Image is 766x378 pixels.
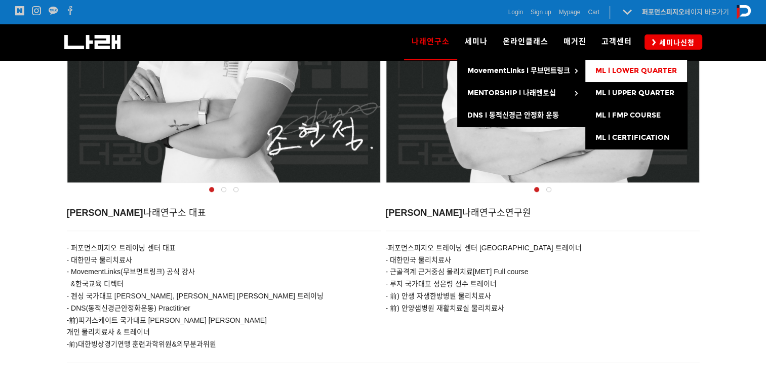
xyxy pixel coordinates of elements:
span: - 퍼포먼스피지오 트레이닝 센터 대표 [67,244,176,252]
a: ML l FMP COURSE [585,104,687,127]
a: MovementLinks l 무브먼트링크 [457,60,585,82]
span: MovementLinks l 무브먼트링크 [467,66,570,75]
a: DNS l 동적신경근 안정화 운동 [457,104,585,127]
span: - 대한민국 물리치료사 - 근골격계 근거중심 물리치료[MET] Full course [386,256,529,276]
span: - 대한민국 물리치료사 [67,256,132,264]
span: ML l UPPER QUARTER [595,89,674,97]
a: MENTORSHIP l 나래멘토십 [457,82,585,104]
span: 세미나 [465,37,488,46]
span: 퍼포먼스피지오 트레이닝 센터 [GEOGRAPHIC_DATA] 트레이너 [388,244,581,252]
span: 前) [69,316,78,324]
span: 매거진 [563,37,586,46]
a: Login [508,7,523,17]
a: 세미나 [457,24,495,60]
span: 한국교육 디렉터 [67,280,124,288]
a: 온라인클래스 [495,24,556,60]
span: 나래연구소 [412,33,450,50]
strong: [PERSON_NAME] [67,208,143,218]
span: - 前) 안생 자생한방병원 물리치료사 [386,292,491,300]
span: DNS l 동적신경근 안정화 운동 [467,111,559,120]
a: 세미나신청 [644,34,702,49]
span: - MovementLinks(무브먼트링크) 공식 강사 [67,268,195,276]
span: - [67,340,69,348]
span: ML l CERTIFICATION [595,133,669,142]
p: 前) [67,338,381,351]
a: 고객센터 [594,24,639,60]
span: 개인 물리치료사 & 트레이너 [67,328,150,336]
strong: 퍼포먼스피지오 [642,8,684,16]
span: - DNS(동적신경근안정화운동) Practitiner [67,304,190,312]
span: 나래연구소 [386,208,531,218]
span: MENTORSHIP l 나래멘토십 [467,89,556,97]
a: ML l UPPER QUARTER [585,82,687,104]
a: Mypage [559,7,581,17]
span: & [70,280,75,288]
span: 대한빙상경기연맹 훈련과학위원&의무분과위원 [78,340,216,348]
span: 고객센터 [601,37,632,46]
a: 매거진 [556,24,594,60]
span: - [386,244,582,252]
span: 세미나신청 [656,37,695,48]
a: Sign up [531,7,551,17]
span: 온라인클래스 [503,37,548,46]
span: 나래연구소 대표 [67,208,206,218]
span: - 펜싱 국가대표 [PERSON_NAME], [PERSON_NAME] [PERSON_NAME] 트레이닝 [67,292,324,300]
span: ML l LOWER QUARTER [595,66,677,75]
span: 연구원 [505,208,531,218]
span: - 피겨스케이트 국가대표 [PERSON_NAME] [PERSON_NAME] [67,316,267,324]
a: ML l LOWER QUARTER [585,60,687,82]
a: Cart [588,7,599,17]
strong: [PERSON_NAME] [386,208,462,218]
span: - 루지 국가대표 성은령 선수 트레이너 [386,280,497,288]
a: 퍼포먼스피지오페이지 바로가기 [642,8,729,16]
a: 나래연구소 [404,24,457,60]
a: ML l CERTIFICATION [585,127,687,149]
span: - 前) 안양샘병원 재활치료실 물리치료사 [386,304,504,312]
span: ML l FMP COURSE [595,111,661,120]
